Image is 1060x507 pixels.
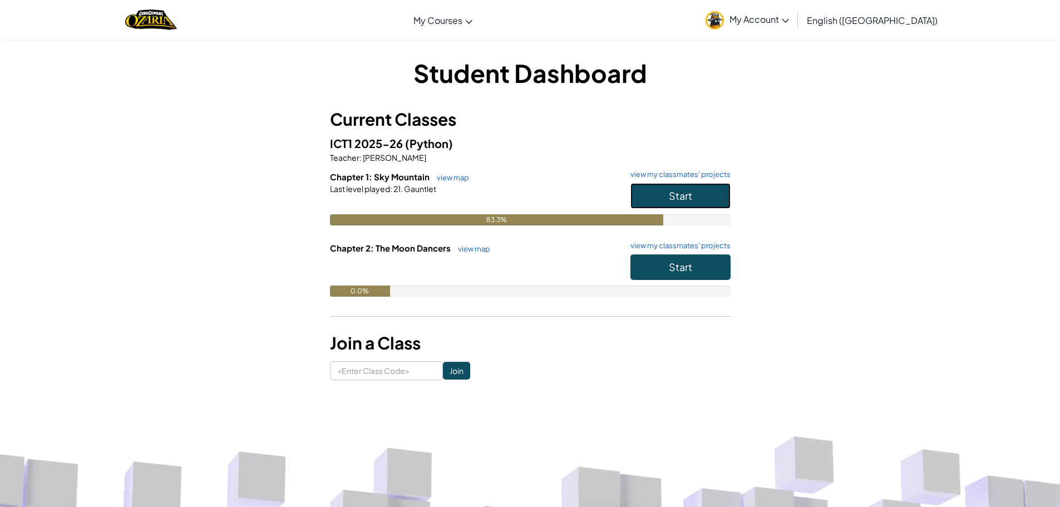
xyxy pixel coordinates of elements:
[431,173,469,182] a: view map
[330,56,731,90] h1: Student Dashboard
[403,184,436,194] span: Gauntlet
[330,243,452,253] span: Chapter 2: The Moon Dancers
[330,286,390,297] div: 0.0%
[330,136,405,150] span: ICT1 2025-26
[669,260,692,273] span: Start
[330,214,664,225] div: 83.3%
[330,107,731,132] h3: Current Classes
[330,361,443,380] input: <Enter Class Code>
[413,14,462,26] span: My Courses
[801,5,943,35] a: English ([GEOGRAPHIC_DATA])
[669,189,692,202] span: Start
[700,2,795,37] a: My Account
[359,152,362,163] span: :
[706,11,724,29] img: avatar
[625,171,731,178] a: view my classmates' projects
[452,244,490,253] a: view map
[408,5,478,35] a: My Courses
[330,184,390,194] span: Last level played
[405,136,453,150] span: (Python)
[330,152,359,163] span: Teacher
[443,362,470,380] input: Join
[125,8,177,31] img: Home
[807,14,938,26] span: English ([GEOGRAPHIC_DATA])
[125,8,177,31] a: Ozaria by CodeCombat logo
[392,184,403,194] span: 21.
[729,13,789,25] span: My Account
[630,254,731,280] button: Start
[630,183,731,209] button: Start
[390,184,392,194] span: :
[625,242,731,249] a: view my classmates' projects
[330,171,431,182] span: Chapter 1: Sky Mountain
[362,152,426,163] span: [PERSON_NAME]
[330,331,731,356] h3: Join a Class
